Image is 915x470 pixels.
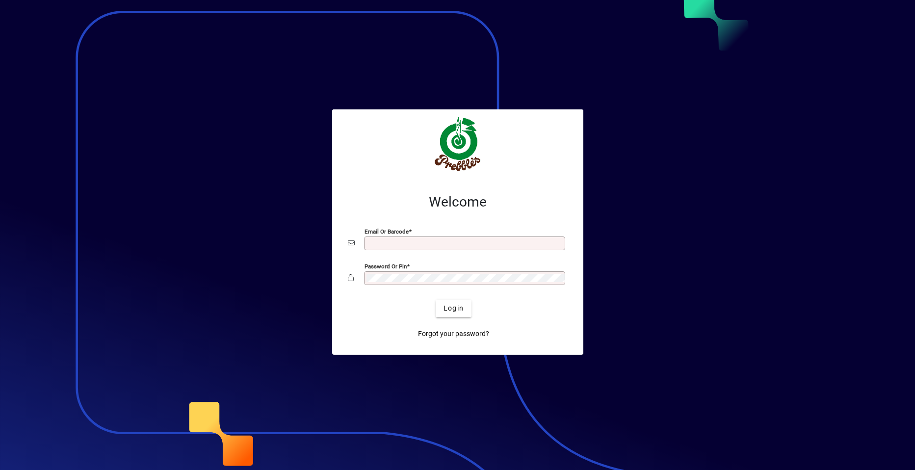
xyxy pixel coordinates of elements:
[444,303,464,313] span: Login
[436,300,471,317] button: Login
[418,329,489,339] span: Forgot your password?
[414,325,493,343] a: Forgot your password?
[348,194,568,210] h2: Welcome
[365,228,409,235] mat-label: Email or Barcode
[365,262,407,269] mat-label: Password or Pin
